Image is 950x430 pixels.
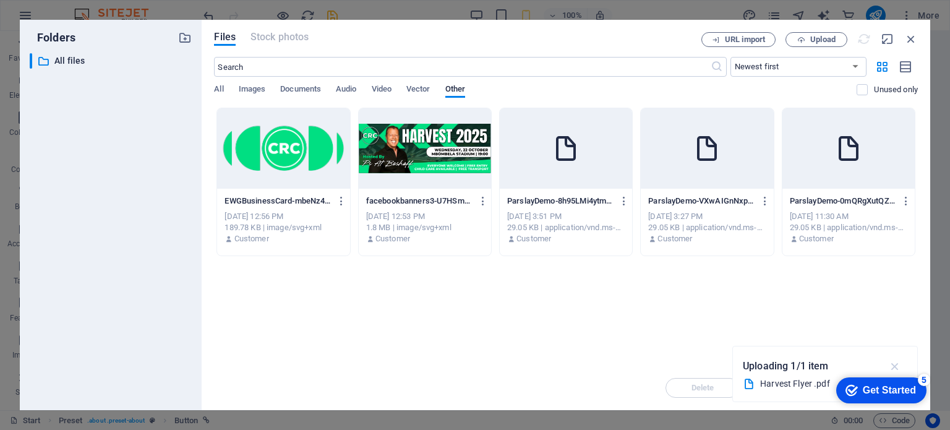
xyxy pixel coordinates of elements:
div: Get Started 5 items remaining, 0% complete [10,6,100,32]
span: Video [372,82,392,99]
a: DOWNLOAD FLYER [61,183,212,204]
p: facebookbanners3-U7HSm3v3-Tb7bnHfDStVWA.svg [366,196,473,207]
span: URL import [725,36,765,43]
p: Customer [657,233,692,244]
span: This file type is not supported by this element [250,30,309,45]
div: ​ [30,53,32,69]
p: ParslayDemo-8h95LMi4ytmCwTeFBm1ekQ.otf [507,196,614,207]
p: Folders [30,30,75,46]
span: Vector [406,82,430,99]
p: Uploading 1/1 item [743,358,829,374]
div: 5 [92,2,104,15]
div: [DATE] 11:30 AM [790,211,907,222]
p: ParslayDemo-VXwAIGnNxppGaXGiPaQRCw.otf [648,196,755,207]
span: Upload [810,36,836,43]
div: Harvest Flyer .pdf [760,377,881,391]
i: Create new folder [178,31,192,45]
button: URL import [701,32,776,47]
div: [DATE] 3:51 PM [507,211,625,222]
div: [DATE] 12:56 PM [225,211,342,222]
div: 1.8 MB | image/svg+xml [366,222,484,233]
i: Close [904,32,918,46]
span: Documents [280,82,321,99]
strong: DOWNLOAD FLYER [85,187,187,199]
input: Search [214,57,710,77]
span: Images [239,82,266,99]
span: Audio [336,82,356,99]
span: Files [214,30,236,45]
p: Customer [799,233,834,244]
div: [DATE] 12:53 PM [366,211,484,222]
p: Customer [375,233,410,244]
span: All [214,82,223,99]
p: EWGBusinessCard-mbeNz4IZ_2K5tGehL3Zfxg.svg [225,196,331,207]
i: Minimize [881,32,894,46]
div: 189.78 KB | image/svg+xml [225,222,342,233]
p: Customer [516,233,551,244]
div: Get Started [36,14,90,25]
p: Customer [234,233,269,244]
p: ParslayDemo-0mQRgXutQZ_XhE8cdnjXsg.otf [790,196,896,207]
div: 29.05 KB | application/vnd.ms-opentype [790,222,907,233]
span: Paste clipboard [135,204,203,221]
div: [DATE] 3:27 PM [648,211,766,222]
span: Other [445,82,465,99]
span: Add elements [69,204,131,221]
p: All files [54,54,169,68]
div: 29.05 KB | application/vnd.ms-opentype [648,222,766,233]
button: Upload [785,32,847,47]
p: Displays only files that are not in use on the website. Files added during this session can still... [874,84,918,95]
div: 29.05 KB | application/vnd.ms-opentype [507,222,625,233]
